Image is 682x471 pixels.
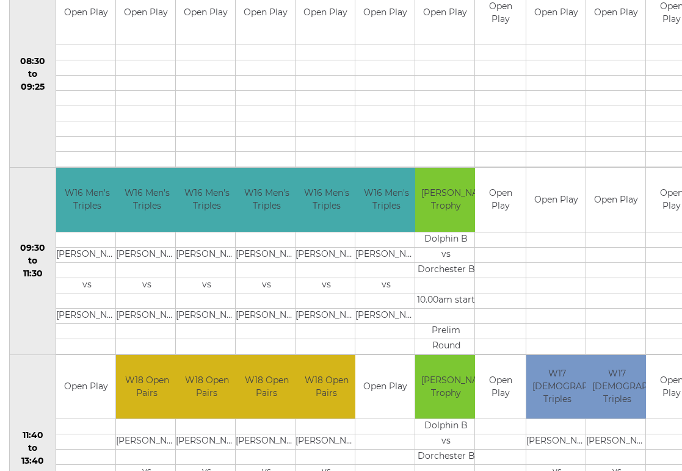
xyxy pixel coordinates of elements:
[355,278,417,293] td: vs
[475,168,526,232] td: Open Play
[526,355,588,419] td: W17 [DEMOGRAPHIC_DATA] Triples
[296,355,357,419] td: W18 Open Pairs
[526,434,588,450] td: [PERSON_NAME]
[415,247,477,262] td: vs
[355,168,417,232] td: W16 Men's Triples
[116,278,178,293] td: vs
[236,168,297,232] td: W16 Men's Triples
[56,308,118,323] td: [PERSON_NAME]
[236,355,297,419] td: W18 Open Pairs
[56,247,118,262] td: [PERSON_NAME]
[355,355,415,419] td: Open Play
[176,434,238,450] td: [PERSON_NAME]
[475,355,526,419] td: Open Play
[296,278,357,293] td: vs
[296,247,357,262] td: [PERSON_NAME]
[176,308,238,323] td: [PERSON_NAME]
[296,434,357,450] td: [PERSON_NAME]
[355,308,417,323] td: [PERSON_NAME]
[56,168,118,232] td: W16 Men's Triples
[116,434,178,450] td: [PERSON_NAME]
[296,308,357,323] td: [PERSON_NAME]
[355,247,417,262] td: [PERSON_NAME]
[296,168,357,232] td: W16 Men's Triples
[236,308,297,323] td: [PERSON_NAME]
[586,168,645,232] td: Open Play
[415,450,477,465] td: Dorchester B
[415,168,477,232] td: [PERSON_NAME] Trophy
[176,278,238,293] td: vs
[236,278,297,293] td: vs
[415,293,477,308] td: 10.00am start
[116,247,178,262] td: [PERSON_NAME]
[415,339,477,354] td: Round
[56,278,118,293] td: vs
[176,247,238,262] td: [PERSON_NAME]
[236,434,297,450] td: [PERSON_NAME]
[10,168,56,355] td: 09:30 to 11:30
[176,168,238,232] td: W16 Men's Triples
[586,355,648,419] td: W17 [DEMOGRAPHIC_DATA] Triples
[415,232,477,247] td: Dolphin B
[415,323,477,339] td: Prelim
[116,355,178,419] td: W18 Open Pairs
[586,434,648,450] td: [PERSON_NAME]
[415,262,477,278] td: Dorchester B
[56,355,115,419] td: Open Play
[116,308,178,323] td: [PERSON_NAME]
[236,247,297,262] td: [PERSON_NAME]
[415,419,477,434] td: Dolphin B
[176,355,238,419] td: W18 Open Pairs
[526,168,586,232] td: Open Play
[415,355,477,419] td: [PERSON_NAME] Trophy
[415,434,477,450] td: vs
[116,168,178,232] td: W16 Men's Triples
